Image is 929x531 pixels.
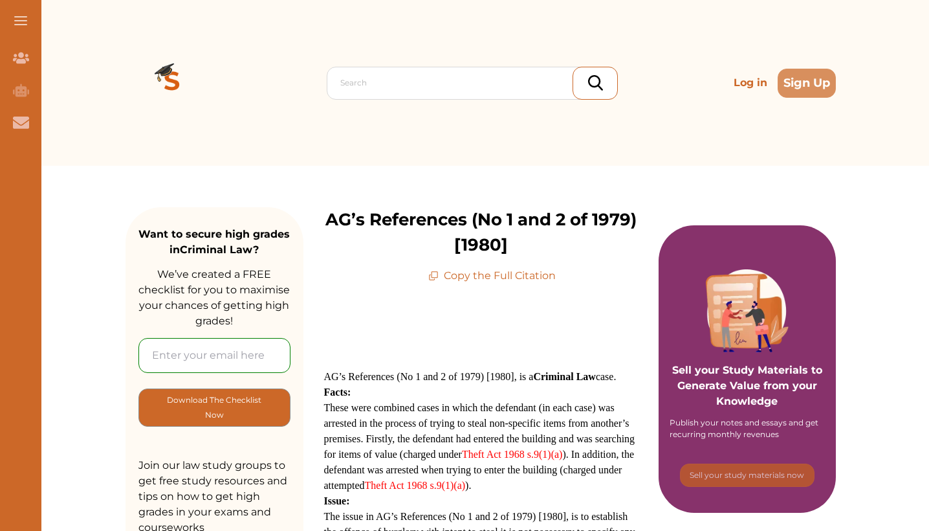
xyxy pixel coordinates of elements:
strong: Want to secure high grades in Criminal Law ? [138,228,290,256]
p: Sell your Study Materials to Generate Value from your Knowledge [672,326,824,409]
img: search_icon [588,75,603,91]
input: Enter your email here [138,338,290,373]
div: Publish your notes and essays and get recurring monthly revenues [670,417,825,440]
img: Purple card image [706,269,789,352]
button: [object Object] [680,464,814,487]
p: Download The Checklist Now [165,392,264,423]
a: Theft Act 1968 s.9(1)(a) [365,480,466,491]
strong: Criminal Law [533,371,595,382]
strong: Issue: [324,495,350,506]
button: [object Object] [138,389,290,427]
iframe: HelpCrunch [618,473,916,518]
span: These were combined cases in which the defendant (in each case) was arrested in the process of tr... [324,402,635,491]
img: Logo [126,36,219,130]
p: Log in [728,70,772,96]
span: AG’s References (No 1 and 2 of 1979) [1980], is a case. [324,371,617,382]
p: Copy the Full Citation [428,268,556,284]
span: We’ve created a FREE checklist for you to maximise your chances of getting high grades! [138,268,290,327]
a: Theft Act 1968 s.9(1)(a) [462,449,563,460]
button: Sign Up [778,69,836,98]
p: Sell your study materials now [690,469,804,481]
strong: Facts: [324,387,351,398]
p: AG’s References (No 1 and 2 of 1979) [1980] [303,207,659,258]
